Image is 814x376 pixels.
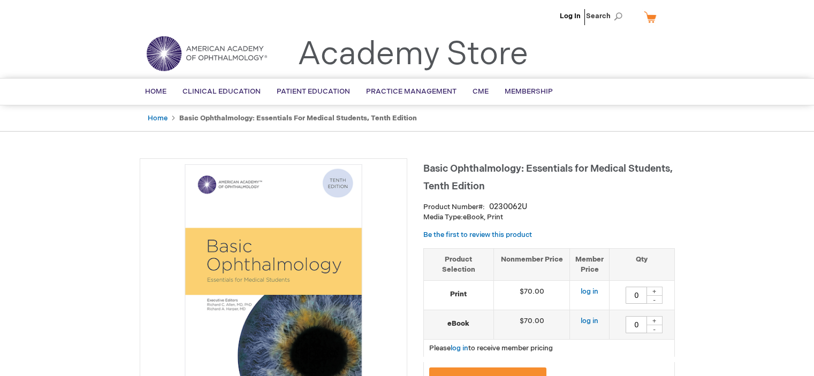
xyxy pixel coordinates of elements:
strong: Basic Ophthalmology: Essentials for Medical Students, Tenth Edition [179,114,417,122]
th: Member Price [570,248,610,280]
a: Log In [560,12,581,20]
td: $70.00 [493,281,570,310]
span: Search [586,5,627,27]
span: Practice Management [366,87,457,96]
a: log in [581,287,598,296]
input: Qty [626,316,647,333]
strong: Print [429,289,488,300]
strong: eBook [429,319,488,329]
a: Home [148,114,168,122]
div: - [646,325,663,333]
strong: Media Type: [423,213,463,221]
th: Product Selection [424,248,494,280]
span: Home [145,87,166,96]
span: CME [473,87,489,96]
span: Basic Ophthalmology: Essentials for Medical Students, Tenth Edition [423,163,673,192]
span: Please to receive member pricing [429,344,553,352]
div: + [646,316,663,325]
a: Be the first to review this product [423,231,532,239]
a: log in [581,317,598,325]
div: + [646,287,663,296]
td: $70.00 [493,310,570,340]
th: Qty [610,248,674,280]
a: log in [451,344,468,352]
div: - [646,295,663,304]
p: eBook, Print [423,212,675,222]
th: Nonmember Price [493,248,570,280]
a: Academy Store [298,35,528,74]
span: Clinical Education [182,87,261,96]
input: Qty [626,287,647,304]
span: Membership [505,87,553,96]
span: Patient Education [277,87,350,96]
strong: Product Number [423,203,485,211]
div: 0230062U [489,202,527,212]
